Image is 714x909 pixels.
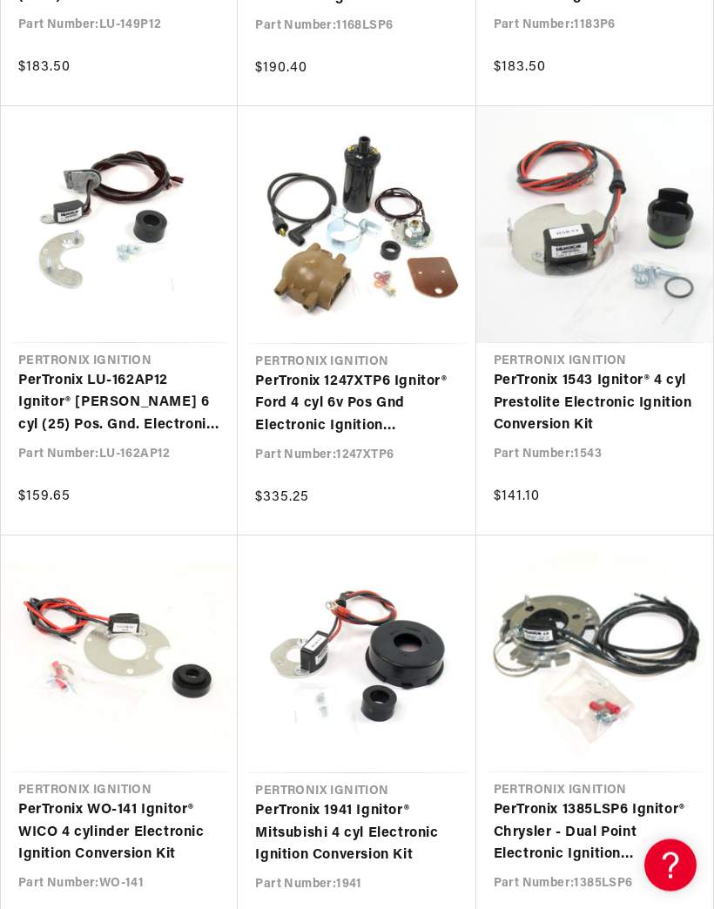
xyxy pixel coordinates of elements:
[494,371,696,438] a: PerTronix 1543 Ignitor® 4 cyl Prestolite Electronic Ignition Conversion Kit
[494,800,696,867] a: PerTronix 1385LSP6 Ignitor® Chrysler - Dual Point Electronic Ignition Conversion Kit
[18,800,220,867] a: PerTronix WO-141 Ignitor® WICO 4 cylinder Electronic Ignition Conversion Kit
[18,371,220,438] a: PerTronix LU-162AP12 Ignitor® [PERSON_NAME] 6 cyl (25) Pos. Gnd. Electronic Ignition Conversion Kit
[255,372,458,439] a: PerTronix 1247XTP6 Ignitor® Ford 4 cyl 6v Pos Gnd Electronic Ignition Conversion Kit
[255,801,458,868] a: PerTronix 1941 Ignitor® Mitsubishi 4 cyl Electronic Ignition Conversion Kit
